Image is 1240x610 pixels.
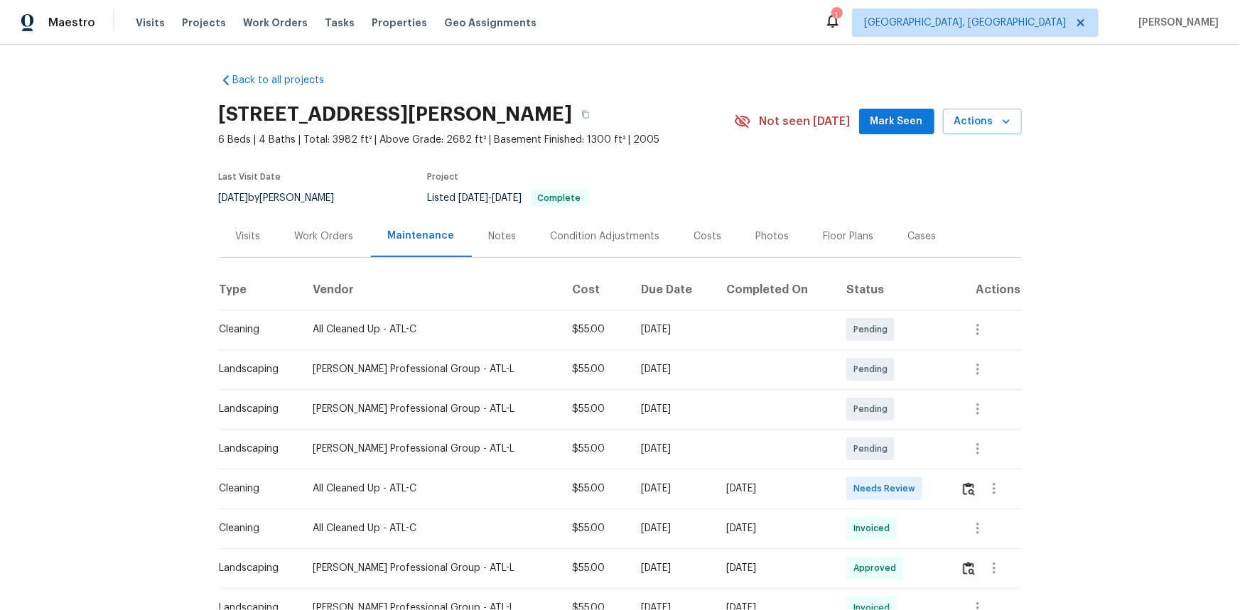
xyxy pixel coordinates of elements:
[551,229,660,244] div: Condition Adjustments
[301,270,561,310] th: Vendor
[853,442,893,456] span: Pending
[444,16,537,30] span: Geo Assignments
[853,322,893,337] span: Pending
[572,521,618,535] div: $55.00
[219,133,734,147] span: 6 Beds | 4 Baths | Total: 3982 ft² | Above Grade: 2682 ft² | Basement Finished: 1300 ft² | 2005
[572,322,618,337] div: $55.00
[219,107,573,121] h2: [STREET_ADDRESS][PERSON_NAME]
[561,270,630,310] th: Cost
[219,193,249,203] span: [DATE]
[219,73,355,87] a: Back to all projects
[492,193,522,203] span: [DATE]
[372,16,427,30] span: Properties
[864,16,1066,30] span: [GEOGRAPHIC_DATA], [GEOGRAPHIC_DATA]
[961,472,977,506] button: Review Icon
[831,9,841,23] div: 1
[388,229,455,243] div: Maintenance
[756,229,789,244] div: Photos
[726,561,824,575] div: [DATE]
[313,362,549,376] div: [PERSON_NAME] Professional Group - ATL-L
[726,521,824,535] div: [DATE]
[220,402,291,416] div: Landscaping
[961,551,977,585] button: Review Icon
[630,270,715,310] th: Due Date
[760,114,851,129] span: Not seen [DATE]
[48,16,95,30] span: Maestro
[573,102,598,127] button: Copy Address
[954,113,1010,131] span: Actions
[313,481,549,496] div: All Cleaned Up - ATL-C
[963,562,975,575] img: Review Icon
[220,442,291,456] div: Landscaping
[572,442,618,456] div: $55.00
[236,229,261,244] div: Visits
[220,362,291,376] div: Landscaping
[219,173,281,181] span: Last Visit Date
[313,322,549,337] div: All Cleaned Up - ATL-C
[641,561,703,575] div: [DATE]
[824,229,874,244] div: Floor Plans
[572,561,618,575] div: $55.00
[313,561,549,575] div: [PERSON_NAME] Professional Group - ATL-L
[641,481,703,496] div: [DATE]
[572,362,618,376] div: $55.00
[220,322,291,337] div: Cleaning
[325,18,355,28] span: Tasks
[641,521,703,535] div: [DATE]
[853,521,895,535] span: Invoiced
[949,270,1022,310] th: Actions
[220,521,291,535] div: Cleaning
[428,193,588,203] span: Listed
[532,194,587,202] span: Complete
[182,16,226,30] span: Projects
[572,402,618,416] div: $55.00
[459,193,489,203] span: [DATE]
[943,109,1022,135] button: Actions
[243,16,308,30] span: Work Orders
[1133,16,1219,30] span: [PERSON_NAME]
[870,113,923,131] span: Mark Seen
[726,481,824,496] div: [DATE]
[641,322,703,337] div: [DATE]
[641,402,703,416] div: [DATE]
[219,190,352,207] div: by [PERSON_NAME]
[853,402,893,416] span: Pending
[963,482,975,496] img: Review Icon
[136,16,165,30] span: Visits
[641,362,703,376] div: [DATE]
[641,442,703,456] div: [DATE]
[219,270,302,310] th: Type
[220,481,291,496] div: Cleaning
[295,229,354,244] div: Work Orders
[715,270,836,310] th: Completed On
[908,229,937,244] div: Cases
[313,521,549,535] div: All Cleaned Up - ATL-C
[853,362,893,376] span: Pending
[220,561,291,575] div: Landscaping
[459,193,522,203] span: -
[853,561,902,575] span: Approved
[853,481,921,496] span: Needs Review
[694,229,722,244] div: Costs
[313,442,549,456] div: [PERSON_NAME] Professional Group - ATL-L
[572,481,618,496] div: $55.00
[489,229,517,244] div: Notes
[859,109,934,135] button: Mark Seen
[428,173,459,181] span: Project
[835,270,949,310] th: Status
[313,402,549,416] div: [PERSON_NAME] Professional Group - ATL-L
